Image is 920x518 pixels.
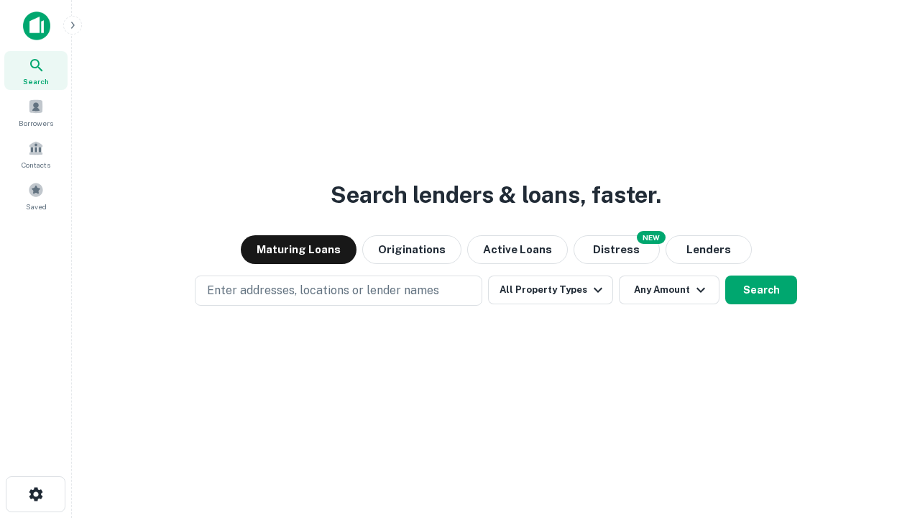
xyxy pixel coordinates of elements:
[19,117,53,129] span: Borrowers
[195,276,482,306] button: Enter addresses, locations or lender names
[4,51,68,90] a: Search
[23,76,49,87] span: Search
[23,12,50,40] img: capitalize-icon.png
[22,159,50,171] span: Contacts
[488,276,613,304] button: All Property Types
[637,231,666,244] div: NEW
[331,178,661,212] h3: Search lenders & loans, faster.
[574,235,660,264] button: Search distressed loans with lien and other non-mortgage details.
[725,276,797,304] button: Search
[666,235,752,264] button: Lenders
[26,201,47,212] span: Saved
[4,93,68,132] a: Borrowers
[362,235,461,264] button: Originations
[467,235,568,264] button: Active Loans
[4,176,68,215] a: Saved
[619,276,719,304] button: Any Amount
[848,403,920,472] iframe: Chat Widget
[4,135,68,173] a: Contacts
[207,282,439,299] p: Enter addresses, locations or lender names
[241,235,356,264] button: Maturing Loans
